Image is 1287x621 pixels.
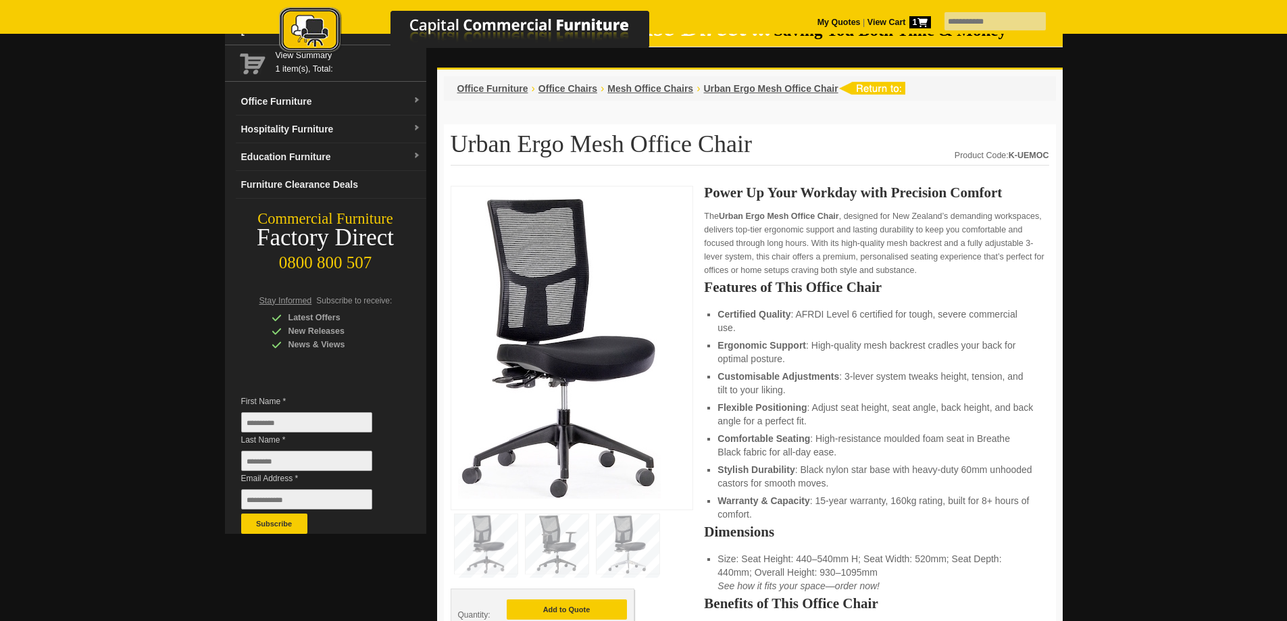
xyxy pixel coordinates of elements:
[458,610,490,620] span: Quantity:
[236,143,426,171] a: Education Furnituredropdown
[717,402,807,413] strong: Flexible Positioning
[838,82,905,95] img: return to
[272,324,400,338] div: New Releases
[717,580,880,591] em: See how it fits your space—order now!
[225,247,426,272] div: 0800 800 507
[242,7,715,56] img: Capital Commercial Furniture Logo
[272,338,400,351] div: News & Views
[704,209,1049,277] p: The , designed for New Zealand’s demanding workspaces, delivers top-tier ergonomic support and la...
[717,494,1035,521] li: : 15-year warranty, 160kg rating, built for 8+ hours of comfort.
[241,433,393,447] span: Last Name *
[717,432,1035,459] li: : High-resistance moulded foam seat in Breathe Black fabric for all-day ease.
[241,514,307,534] button: Subscribe
[225,209,426,228] div: Commercial Furniture
[236,88,426,116] a: Office Furnituredropdown
[451,131,1049,166] h1: Urban Ergo Mesh Office Chair
[241,395,393,408] span: First Name *
[867,18,931,27] strong: View Cart
[241,412,372,432] input: First Name *
[225,228,426,247] div: Factory Direct
[538,83,597,94] a: Office Chairs
[601,82,604,95] li: ›
[717,309,790,320] strong: Certified Quality
[717,371,839,382] strong: Customisable Adjustments
[719,212,839,221] strong: Urban Ergo Mesh Office Chair
[259,296,312,305] span: Stay Informed
[865,18,930,27] a: View Cart1
[717,370,1035,397] li: : 3-lever system tweaks height, tension, and tilt to your liking.
[717,463,1035,490] li: : Black nylon star base with heavy-duty 60mm unhooded castors for smooth moves.
[704,186,1049,199] h2: Power Up Your Workday with Precision Comfort
[241,451,372,471] input: Last Name *
[717,552,1035,593] li: Size: Seat Height: 440–540mm H; Seat Width: 520mm; Seat Depth: 440mm; Overall Height: 930–1095mm
[704,525,1049,539] h2: Dimensions
[236,171,426,199] a: Furniture Clearance Deals
[507,599,627,620] button: Add to Quote
[717,307,1035,334] li: : AFRDI Level 6 certified for tough, severe commercial use.
[241,472,393,485] span: Email Address *
[717,340,806,351] strong: Ergonomic Support
[704,597,1049,610] h2: Benefits of This Office Chair
[242,7,715,60] a: Capital Commercial Furniture Logo
[532,82,535,95] li: ›
[272,311,400,324] div: Latest Offers
[717,433,810,444] strong: Comfortable Seating
[413,152,421,160] img: dropdown
[909,16,931,28] span: 1
[955,149,1049,162] div: Product Code:
[697,82,700,95] li: ›
[1009,151,1049,160] strong: K-UEMOC
[717,339,1035,366] li: : High-quality mesh backrest cradles your back for optimal posture.
[241,489,372,510] input: Email Address *
[817,18,861,27] a: My Quotes
[703,83,838,94] a: Urban Ergo Mesh Office Chair
[236,116,426,143] a: Hospitality Furnituredropdown
[717,401,1035,428] li: : Adjust seat height, seat angle, back height, and back angle for a perfect fit.
[704,280,1049,294] h2: Features of This Office Chair
[413,124,421,132] img: dropdown
[316,296,392,305] span: Subscribe to receive:
[413,97,421,105] img: dropdown
[717,495,809,506] strong: Warranty & Capacity
[607,83,693,94] a: Mesh Office Chairs
[458,193,661,499] img: Urban Ergo Mesh Office Chair – mesh office seat with ergonomic back for NZ workspaces.
[717,464,794,475] strong: Stylish Durability
[457,83,528,94] a: Office Furniture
